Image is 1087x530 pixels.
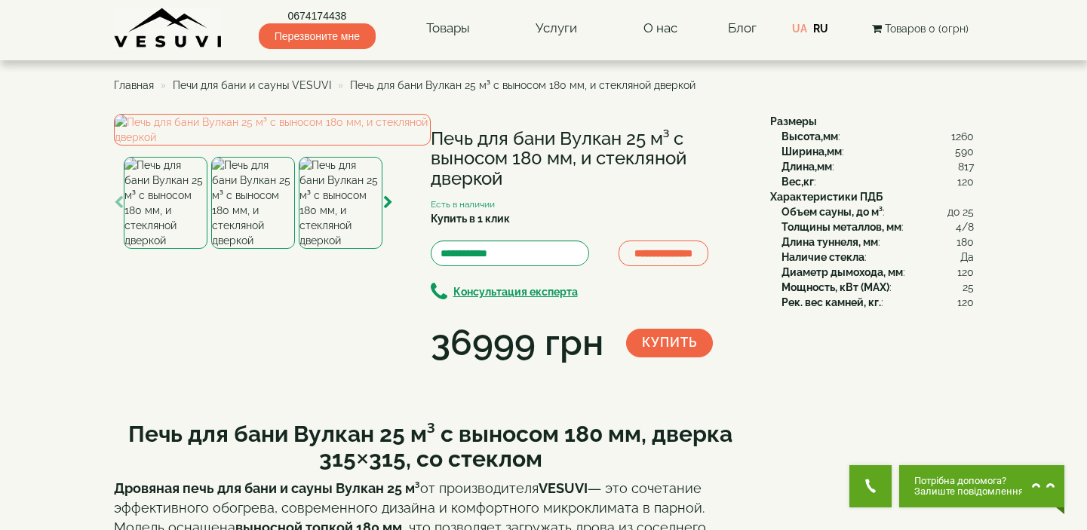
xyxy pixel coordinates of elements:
[453,286,578,298] b: Консультация експерта
[628,11,692,46] a: О нас
[781,204,974,219] div: :
[431,129,748,188] h1: Печь для бани Вулкан 25 м³ с выносом 180 мм, и стекляной дверкой
[958,159,974,174] span: 817
[781,176,814,188] b: Вес,кг
[947,204,974,219] span: до 25
[781,266,903,278] b: Диаметр дымохода, мм
[781,129,974,144] div: :
[781,295,974,310] div: :
[956,219,974,234] span: 4/8
[114,8,223,49] img: Завод VESUVI
[914,476,1024,486] span: Потрібна допомога?
[781,265,974,280] div: :
[867,20,973,37] button: Товаров 0 (0грн)
[899,465,1064,507] button: Chat button
[770,191,883,203] b: Характеристики ПДБ
[960,250,974,265] span: Да
[781,281,889,293] b: Мощность, кВт (MAX)
[431,211,510,226] label: Купить в 1 клик
[781,146,842,158] b: Ширина,мм
[781,174,974,189] div: :
[781,130,838,142] b: Высота,мм
[885,23,969,35] span: Товаров 0 (0грн)
[781,234,974,250] div: :
[211,157,295,249] img: Печь для бани Вулкан 25 м³ с выносом 180 мм, и стекляной дверкой
[792,23,807,35] a: UA
[781,161,832,173] b: Длина,мм
[431,199,495,210] small: Есть в наличии
[781,251,864,263] b: Наличие стекла
[914,486,1024,497] span: Залиште повідомлення
[728,20,757,35] a: Блог
[259,8,376,23] a: 0674174438
[849,465,892,507] button: Get Call button
[781,219,974,234] div: :
[520,11,592,46] a: Услуги
[781,250,974,265] div: :
[957,295,974,310] span: 120
[431,317,603,369] div: 36999 грн
[781,236,878,248] b: Длина туннеля, мм
[956,234,974,250] span: 180
[963,280,974,295] span: 25
[411,11,485,46] a: Товары
[124,157,207,249] img: Печь для бани Вулкан 25 м³ с выносом 180 мм, и стекляной дверкой
[114,114,431,146] img: Печь для бани Вулкан 25 м³ с выносом 180 мм, и стекляной дверкой
[350,79,695,91] span: Печь для бани Вулкан 25 м³ с выносом 180 мм, и стекляной дверкой
[781,144,974,159] div: :
[781,206,883,218] b: Объем сауны, до м³
[626,329,713,357] button: Купить
[957,265,974,280] span: 120
[781,221,901,233] b: Толщины металлов, мм
[173,79,331,91] a: Печи для бани и сауны VESUVI
[781,280,974,295] div: :
[299,157,382,249] img: Печь для бани Вулкан 25 м³ с выносом 180 мм, и стекляной дверкой
[951,129,974,144] span: 1260
[539,480,588,496] strong: VESUVI
[770,115,817,127] b: Размеры
[781,296,881,308] b: Рек. вес камней, кг.
[813,23,828,35] a: RU
[957,174,974,189] span: 120
[114,79,154,91] a: Главная
[114,480,420,496] strong: Дровяная печь для бани и сауны Вулкан 25 м³
[259,23,376,49] span: Перезвоните мне
[128,421,732,472] b: Печь для бани Вулкан 25 м³ с выносом 180 мм, дверка 315×315, со стеклом
[781,159,974,174] div: :
[955,144,974,159] span: 590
